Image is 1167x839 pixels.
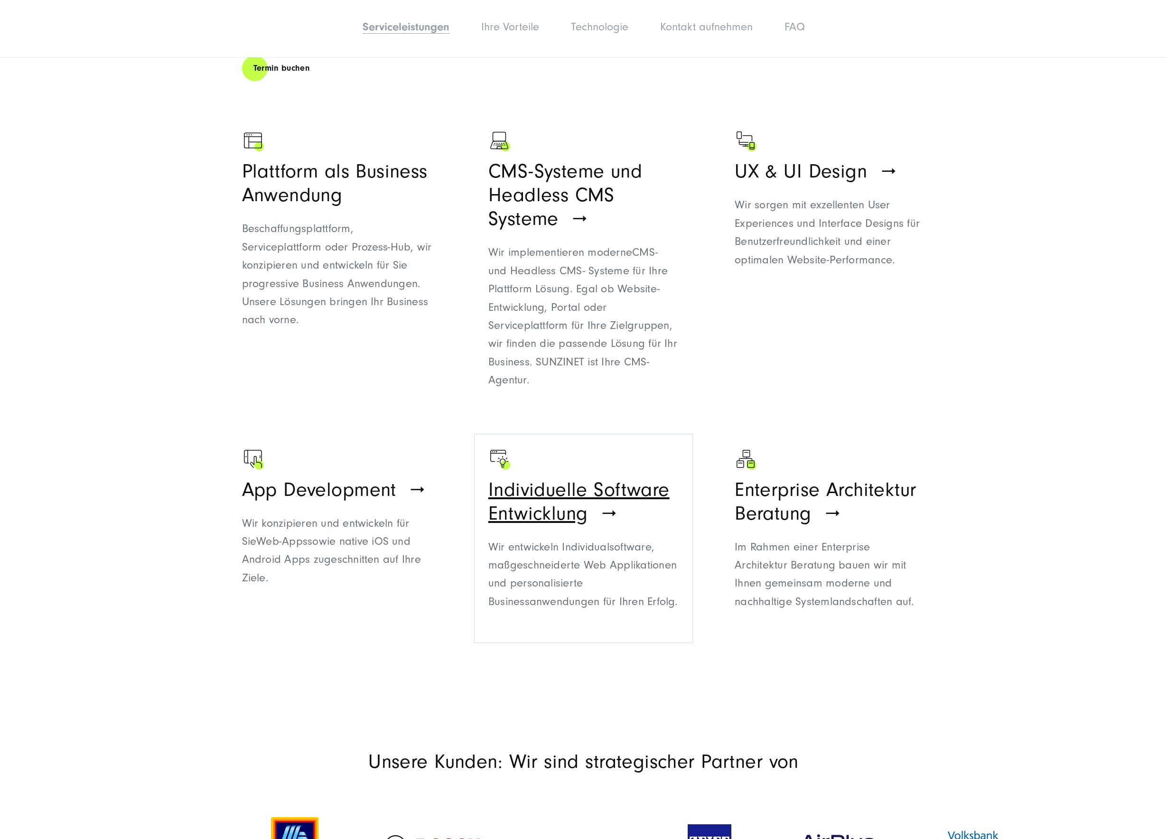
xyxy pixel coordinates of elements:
[481,20,539,33] a: Ihre Vorteile
[660,20,753,33] a: Kontakt aufnehmen
[488,160,642,230] span: CMS-Systeme und Headless CMS Systeme
[735,160,867,183] span: UX & UI Design
[735,448,925,629] a: Symbol mit drei Boxen die aufeinander aufbauen als Zeichen für Workflow - Digitalagentur SUNZINET...
[242,448,266,472] img: Ein Symbol welches ein Ipad zeigt als Zeichen für Digitalisierung - Digitalagentur SUNZINET
[488,246,632,259] span: Wir implementieren moderne
[242,241,432,326] span: ir konzipieren und entwickeln für Sie progressive Business Anwendungen. Unsere Lösungen bringen I...
[363,20,449,33] a: Serviceleistungen
[735,198,920,266] span: Wir sorgen mit exzellenten User Experiences und Interface Designs für Benutzerfreundlichkeit und ...
[488,479,670,525] span: Individuelle Software Entwicklung
[735,448,758,472] img: Symbol mit drei Boxen die aufeinander aufbauen als Zeichen für Workflow - Digitalagentur SUNZINET
[242,130,266,153] img: Ein Symbol, das eine Browser-Seite zeigt, mit grünem Akzent, um zu zeigen, dass SUNZINET eine Web...
[242,448,432,629] a: Ein Symbol welches ein Ipad zeigt als Zeichen für Digitalisierung - Digitalagentur SUNZINET App D...
[242,517,410,548] span: Wir konzipieren und entwickeln für Sie
[488,538,679,611] p: Wir entwickeln Individualsoftware, maßgeschneiderte Web Applikationen und personalisierte Busines...
[242,535,421,584] span: sowie native iOS und Android Apps zugeschnitten auf Ihre Ziele.
[488,130,679,407] a: Schwarzer Laptop als Zeichen für Digitalisierung - Digitalagentur SUNZNET CMS-Systeme und Headles...
[784,20,805,33] a: FAQ
[242,479,396,501] span: App Development
[735,479,916,525] span: Enterprise Architektur Beratung
[256,535,308,548] span: Web-Apps
[735,130,925,407] a: Ein Bildschirm mit zwei Handys als Zeichen für web Development - Digitalagentur SUNZINET UX & UI ...
[488,130,512,153] img: Schwarzer Laptop als Zeichen für Digitalisierung - Digitalagentur SUNZNET
[571,20,628,33] a: Technologie
[735,538,925,611] div: Im Rahmen einer Enterprise Architektur Beratung bauen wir mit Ihnen gemeinsam moderne und nachhal...
[242,750,925,774] p: Unsere Kunden: Wir sind strategischer Partner von
[242,55,322,82] a: Termin buchen
[488,448,679,629] a: Ein Browser mit einer Glühbirne als Zeichen für Web Development - Digitalagentur SUNZINET Individ...
[242,160,432,207] h3: Plattform als Business Anwendung
[242,220,432,329] p: Beschaffungsplattform, Serviceplattform oder Prozess-Hub, w
[735,130,758,153] img: Ein Bildschirm mit zwei Handys als Zeichen für web Development - Digitalagentur SUNZINET
[488,448,512,472] img: Ein Browser mit einer Glühbirne als Zeichen für Web Development - Digitalagentur SUNZINET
